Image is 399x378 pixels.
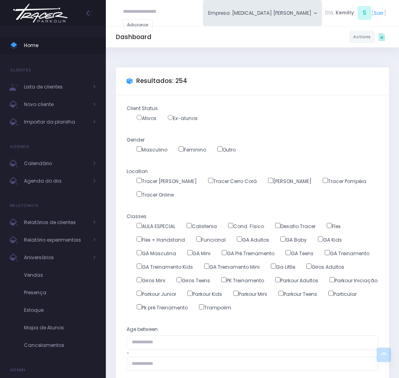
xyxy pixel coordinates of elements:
[187,250,210,257] label: GA Mini
[228,223,264,230] label: Cond. Físico
[136,77,187,85] h3: Resultados: 254
[127,168,148,175] label: Location
[168,115,198,122] label: Ex-alunos
[137,236,142,242] input: Flex + Handstand
[10,139,30,155] h4: Agenda
[217,146,222,152] input: Outro
[275,223,280,228] input: Desafio Tracer
[137,277,165,284] label: Giros Mini
[137,304,142,309] input: Pk pré Treinamento
[221,277,264,284] label: PK Treinamento
[10,62,31,78] h4: Clientes
[204,264,209,269] input: GA Treinamento Mini
[24,40,96,51] span: Home
[179,146,206,154] label: Feminino
[357,6,371,20] span: S
[217,146,236,154] label: Outro
[137,236,185,244] label: Flex + Handstand
[187,291,193,296] input: Parkour Kids
[286,250,314,257] label: GA Teens
[222,250,274,257] label: GA Pré Treinamento
[137,264,142,269] input: GA Treinamento Kids
[10,198,38,214] h4: Relatórios
[271,264,295,271] label: Ga Little
[208,178,213,183] input: Tracer Cerro Corá
[24,340,96,350] span: Cancelamentos
[137,115,142,120] input: Ativos
[325,9,334,16] span: Olá,
[137,223,175,230] label: AULA ESPECIAL
[322,5,389,21] div: [ ]
[24,235,88,245] span: Relatório experimentais
[127,326,158,333] label: Age between
[349,31,375,43] a: Actions
[268,178,273,183] input: [PERSON_NAME]
[328,291,357,298] label: Particular
[278,291,317,298] label: Parkour Teens
[24,176,88,186] span: Agenda do dia
[196,236,226,244] label: Funcional
[137,191,174,199] label: Tracer Online
[137,250,176,257] label: GA Masculina
[24,99,88,110] span: Novo cliente
[137,264,193,271] label: GA Treinamento Kids
[137,178,142,183] input: Tracer [PERSON_NAME]
[268,178,312,185] label: [PERSON_NAME]
[275,277,280,282] input: Parkour Adultos
[24,305,96,315] span: Estoque
[271,264,276,269] input: Ga Little
[275,277,318,284] label: Parkour Adultos
[286,250,291,255] input: GA Teens
[24,158,88,169] span: Calendário
[24,82,88,92] span: Lista de clientes
[137,291,142,296] input: Parkour Junior
[233,291,238,296] input: Parkour Mini
[127,213,147,220] label: Classes
[323,178,328,183] input: Tracer Pompéia
[127,326,378,371] div: -
[24,270,96,280] span: Vendas
[325,250,330,255] input: GA Treinamento
[222,250,227,255] input: GA Pré Treinamento
[233,291,267,298] label: Parkour Mini
[204,264,260,271] label: GA Treinamento Mini
[116,33,151,41] h5: Dashboard
[137,250,142,255] input: GA Masculina
[137,291,176,298] label: Parkour Junior
[328,291,333,296] input: Particular
[168,115,173,120] input: Ex-alunos
[187,291,222,298] label: Parkour Kids
[24,117,88,127] span: Importar da planilha
[137,115,157,122] label: Ativos
[323,178,366,185] label: Tracer Pompéia
[24,217,88,228] span: Relatórios de clientes
[187,223,192,228] input: Calistenia
[137,146,142,152] input: Masculino
[306,264,312,269] input: Giros Adultos
[10,362,26,378] h4: Admin
[335,9,354,16] span: Kemilly
[237,236,269,244] label: GA Adultos
[137,304,188,311] label: Pk pré Treinamento
[330,277,335,282] input: Parkour Iniciação
[325,250,369,257] label: GA Treinamento
[199,304,231,311] label: Trampolim
[374,9,384,17] a: Sair
[228,223,233,228] input: Cond. Físico
[179,146,184,152] input: Feminino
[177,277,182,282] input: Giros Teens
[24,323,96,333] span: Mapa de Alunos
[327,223,341,230] label: Flex
[137,146,167,154] label: Masculino
[24,252,88,263] span: Aniversários
[196,236,201,242] input: Funcional
[327,223,332,228] input: Flex
[318,236,323,242] input: GA Kids
[278,291,284,296] input: Parkour Teens
[137,223,142,228] input: AULA ESPECIAL
[127,136,145,144] label: Gender
[199,304,204,309] input: Trampolim
[237,236,242,242] input: GA Adultos
[177,277,210,284] label: Giros Teens
[275,223,316,230] label: Desafio Tracer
